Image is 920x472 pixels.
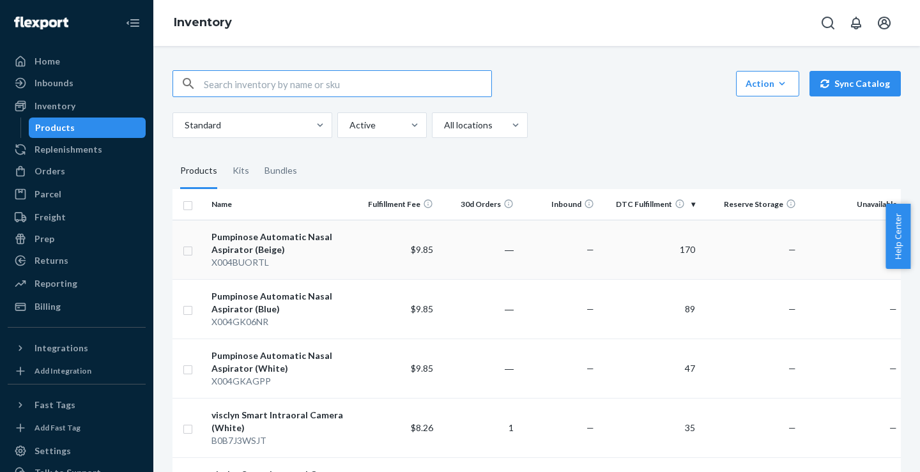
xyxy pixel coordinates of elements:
[34,232,54,245] div: Prep
[35,121,75,134] div: Products
[34,165,65,178] div: Orders
[211,375,353,388] div: X004GKAGPP
[34,422,80,433] div: Add Fast Tag
[8,273,146,294] a: Reporting
[120,10,146,36] button: Close Navigation
[586,303,594,314] span: —
[34,55,60,68] div: Home
[8,338,146,358] button: Integrations
[586,244,594,255] span: —
[8,420,146,436] a: Add Fast Tag
[174,15,232,29] a: Inventory
[438,279,519,339] td: ―
[599,339,700,398] td: 47
[889,303,897,314] span: —
[8,51,146,72] a: Home
[8,441,146,461] a: Settings
[183,119,185,132] input: Standard
[8,229,146,249] a: Prep
[411,363,433,374] span: $9.85
[34,211,66,224] div: Freight
[204,71,491,96] input: Search inventory by name or sku
[180,153,217,189] div: Products
[788,363,796,374] span: —
[599,189,700,220] th: DTC Fulfillment
[34,188,61,201] div: Parcel
[34,143,102,156] div: Replenishments
[411,244,433,255] span: $9.85
[586,422,594,433] span: —
[211,409,353,434] div: visclyn Smart Intraoral Camera (White)
[14,17,68,29] img: Flexport logo
[357,189,438,220] th: Fulfillment Fee
[8,139,146,160] a: Replenishments
[8,73,146,93] a: Inbounds
[34,77,73,89] div: Inbounds
[8,96,146,116] a: Inventory
[788,244,796,255] span: —
[443,119,444,132] input: All locations
[788,303,796,314] span: —
[885,204,910,269] button: Help Center
[438,220,519,279] td: ―
[599,398,700,457] td: 35
[233,153,249,189] div: Kits
[801,189,902,220] th: Unavailable
[788,422,796,433] span: —
[211,316,353,328] div: X004GK06NR
[889,422,897,433] span: —
[211,231,353,256] div: Pumpinose Automatic Nasal Aspirator (Beige)
[843,10,869,36] button: Open notifications
[815,10,841,36] button: Open Search Box
[8,207,146,227] a: Freight
[34,365,91,376] div: Add Integration
[411,303,433,314] span: $9.85
[34,300,61,313] div: Billing
[8,395,146,415] button: Fast Tags
[8,161,146,181] a: Orders
[438,189,519,220] th: 30d Orders
[438,339,519,398] td: ―
[34,100,75,112] div: Inventory
[34,399,75,411] div: Fast Tags
[599,279,700,339] td: 89
[809,71,901,96] button: Sync Catalog
[34,277,77,290] div: Reporting
[519,189,599,220] th: Inbound
[700,189,801,220] th: Reserve Storage
[746,77,790,90] div: Action
[411,422,433,433] span: $8.26
[438,398,519,457] td: 1
[736,71,799,96] button: Action
[211,434,353,447] div: B0B7J3WSJT
[348,119,349,132] input: Active
[8,363,146,379] a: Add Integration
[8,296,146,317] a: Billing
[34,445,71,457] div: Settings
[264,153,297,189] div: Bundles
[8,184,146,204] a: Parcel
[211,256,353,269] div: X004BUORTL
[34,342,88,354] div: Integrations
[164,4,242,42] ol: breadcrumbs
[599,220,700,279] td: 170
[871,10,897,36] button: Open account menu
[211,349,353,375] div: Pumpinose Automatic Nasal Aspirator (White)
[211,290,353,316] div: Pumpinose Automatic Nasal Aspirator (Blue)
[206,189,358,220] th: Name
[586,363,594,374] span: —
[34,254,68,267] div: Returns
[889,363,897,374] span: —
[8,250,146,271] a: Returns
[29,118,146,138] a: Products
